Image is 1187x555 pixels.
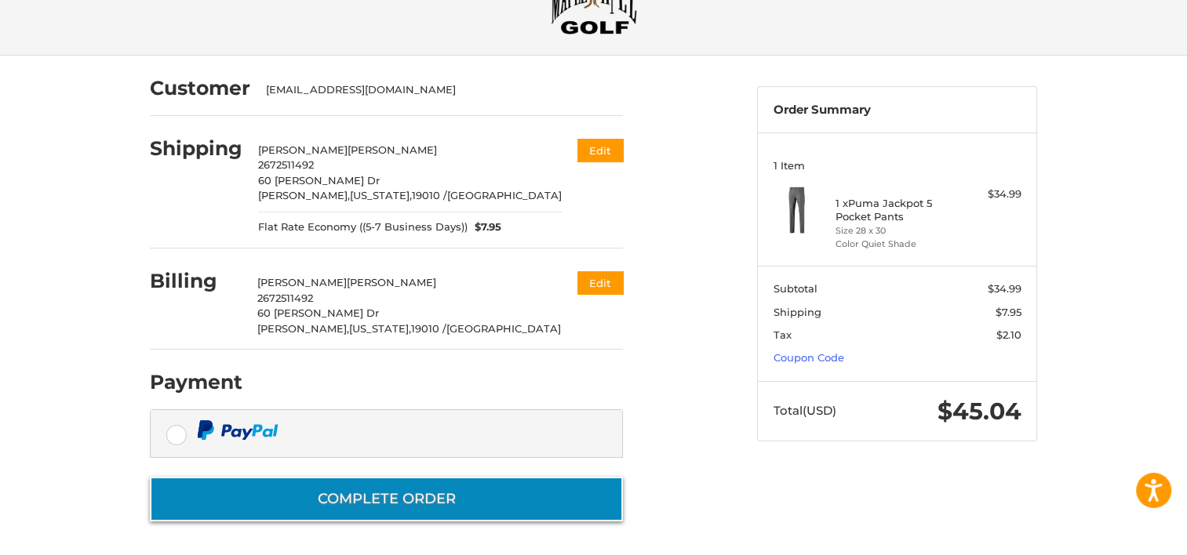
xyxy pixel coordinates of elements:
[257,322,349,335] span: [PERSON_NAME],
[350,189,412,201] span: [US_STATE],
[150,269,242,293] h2: Billing
[257,292,313,304] span: 2672511492
[836,197,956,223] h4: 1 x Puma Jackpot 5 Pocket Pants
[774,351,844,364] a: Coupon Code
[258,219,468,235] span: Flat Rate Economy ((5-7 Business Days))
[996,306,1021,318] span: $7.95
[150,136,242,161] h2: Shipping
[150,370,242,394] h2: Payment
[447,189,562,201] span: [GEOGRAPHIC_DATA]
[348,143,437,156] span: [PERSON_NAME]
[258,189,350,201] span: [PERSON_NAME],
[774,306,821,318] span: Shipping
[258,158,314,171] span: 2672511492
[774,282,817,295] span: Subtotal
[258,174,380,187] span: 60 [PERSON_NAME] Dr
[150,477,623,521] button: Complete order
[959,187,1021,202] div: $34.99
[257,307,379,319] span: 60 [PERSON_NAME] Dr
[411,322,446,335] span: 19010 /
[836,224,956,238] li: Size 28 x 30
[468,219,502,235] span: $7.95
[774,103,1021,118] h3: Order Summary
[446,322,561,335] span: [GEOGRAPHIC_DATA]
[774,328,792,341] span: Tax
[266,82,608,98] div: [EMAIL_ADDRESS][DOMAIN_NAME]
[577,139,623,161] button: Edit
[258,143,348,156] span: [PERSON_NAME]
[197,420,279,440] img: PayPal icon
[349,322,411,335] span: [US_STATE],
[577,271,623,294] button: Edit
[938,397,1021,426] span: $45.04
[774,159,1021,172] h3: 1 Item
[412,189,447,201] span: 19010 /
[257,276,347,288] span: [PERSON_NAME]
[150,76,250,100] h2: Customer
[988,282,1021,295] span: $34.99
[836,238,956,251] li: Color Quiet Shade
[996,328,1021,341] span: $2.10
[347,276,436,288] span: [PERSON_NAME]
[774,403,836,418] span: Total (USD)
